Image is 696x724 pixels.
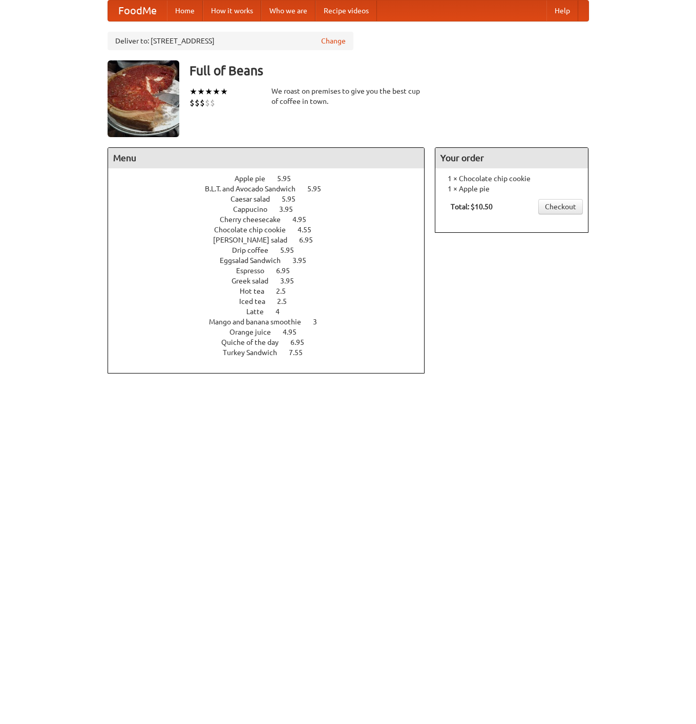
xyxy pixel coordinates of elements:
[271,86,425,106] div: We roast on premises to give you the best cup of coffee in town.
[210,97,215,108] li: $
[315,1,377,21] a: Recipe videos
[232,246,279,254] span: Drip coffee
[246,308,274,316] span: Latte
[283,328,307,336] span: 4.95
[440,184,583,194] li: 1 × Apple pie
[321,36,346,46] a: Change
[230,195,280,203] span: Caesar salad
[213,236,332,244] a: [PERSON_NAME] salad 6.95
[195,97,200,108] li: $
[235,174,310,183] a: Apple pie 5.95
[276,287,296,295] span: 2.5
[220,256,325,265] a: Eggsalad Sandwich 3.95
[280,277,304,285] span: 3.95
[236,267,309,275] a: Espresso 6.95
[292,256,317,265] span: 3.95
[299,236,323,244] span: 6.95
[451,203,493,211] b: Total: $10.50
[214,226,296,234] span: Chocolate chip cookie
[298,226,322,234] span: 4.55
[167,1,203,21] a: Home
[240,287,275,295] span: Hot tea
[209,318,311,326] span: Mango and banana smoothie
[277,297,297,305] span: 2.5
[313,318,327,326] span: 3
[261,1,315,21] a: Who we are
[221,338,289,346] span: Quiche of the day
[290,338,314,346] span: 6.95
[240,287,305,295] a: Hot tea 2.5
[205,97,210,108] li: $
[189,97,195,108] li: $
[232,246,313,254] a: Drip coffee 5.95
[108,1,167,21] a: FoodMe
[307,185,331,193] span: 5.95
[292,215,317,224] span: 4.95
[189,60,589,81] h3: Full of Beans
[233,205,312,213] a: Cappucino 3.95
[205,86,213,97] li: ★
[220,215,325,224] a: Cherry cheesecake 4.95
[230,195,314,203] a: Caesar salad 5.95
[276,267,300,275] span: 6.95
[220,215,291,224] span: Cherry cheesecake
[235,174,276,183] span: Apple pie
[231,277,279,285] span: Greek salad
[214,226,330,234] a: Chocolate chip cookie 4.55
[200,97,205,108] li: $
[282,195,306,203] span: 5.95
[209,318,336,326] a: Mango and banana smoothie 3
[280,246,304,254] span: 5.95
[223,348,322,357] a: Turkey Sandwich 7.55
[538,199,583,214] a: Checkout
[197,86,205,97] li: ★
[108,60,179,137] img: angular.jpg
[229,328,315,336] a: Orange juice 4.95
[213,236,298,244] span: [PERSON_NAME] salad
[223,348,287,357] span: Turkey Sandwich
[440,173,583,184] li: 1 × Chocolate chip cookie
[279,205,303,213] span: 3.95
[205,185,340,193] a: B.L.T. and Avocado Sandwich 5.95
[220,256,291,265] span: Eggsalad Sandwich
[276,308,290,316] span: 4
[246,308,299,316] a: Latte 4
[233,205,278,213] span: Cappucino
[435,148,588,168] h4: Your order
[239,297,276,305] span: Iced tea
[231,277,313,285] a: Greek salad 3.95
[108,148,425,168] h4: Menu
[236,267,275,275] span: Espresso
[289,348,313,357] span: 7.55
[203,1,261,21] a: How it works
[229,328,281,336] span: Orange juice
[108,32,353,50] div: Deliver to: [STREET_ADDRESS]
[213,86,220,97] li: ★
[239,297,306,305] a: Iced tea 2.5
[189,86,197,97] li: ★
[221,338,323,346] a: Quiche of the day 6.95
[277,174,301,183] span: 5.95
[205,185,306,193] span: B.L.T. and Avocado Sandwich
[220,86,228,97] li: ★
[546,1,578,21] a: Help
